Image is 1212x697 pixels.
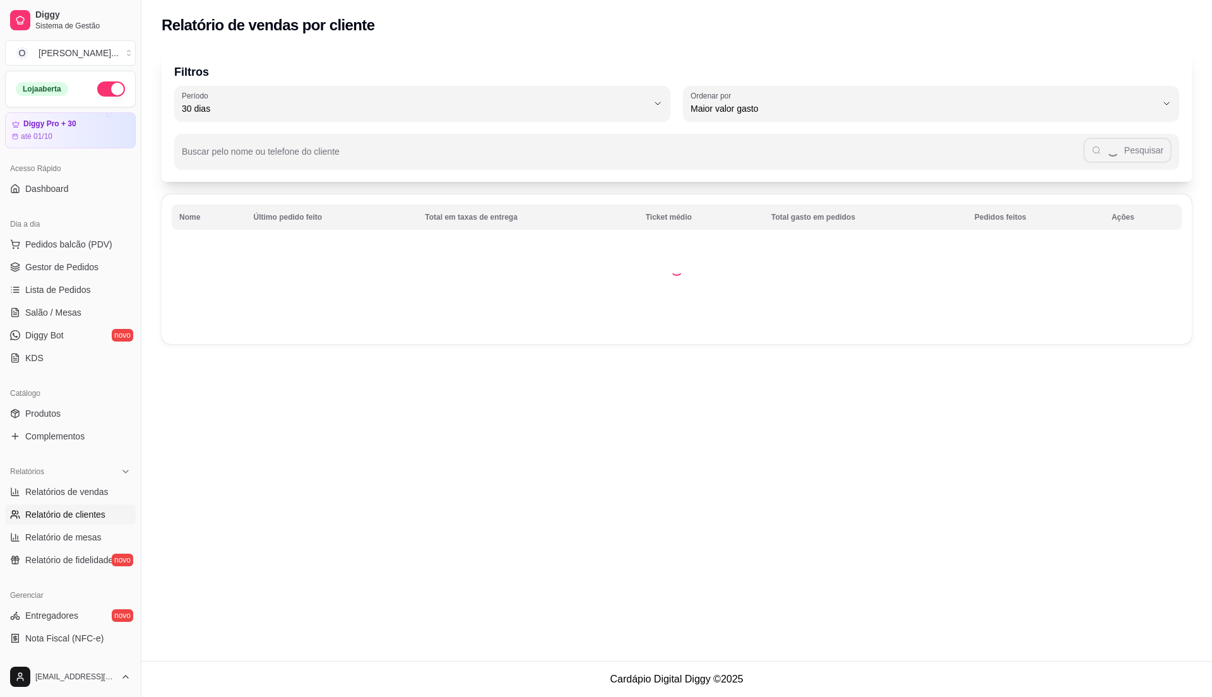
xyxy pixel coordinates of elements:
span: Relatórios de vendas [25,486,109,498]
span: Diggy Bot [25,329,64,342]
span: Relatório de clientes [25,508,105,521]
a: Relatório de fidelidadenovo [5,550,136,570]
h2: Relatório de vendas por cliente [162,15,375,35]
span: Gestor de Pedidos [25,261,98,273]
a: Entregadoresnovo [5,605,136,626]
span: Controle de caixa [25,655,94,667]
button: Período30 dias [174,86,670,121]
button: Ordenar porMaior valor gasto [683,86,1179,121]
a: Diggy Botnovo [5,325,136,345]
span: Complementos [25,430,85,443]
a: Nota Fiscal (NFC-e) [5,628,136,648]
button: Select a team [5,40,136,66]
span: Nota Fiscal (NFC-e) [25,632,104,645]
div: Gerenciar [5,585,136,605]
span: O [16,47,28,59]
span: Diggy [35,9,131,21]
div: Loading [670,263,683,276]
a: Diggy Pro + 30até 01/10 [5,112,136,148]
span: Sistema de Gestão [35,21,131,31]
span: Dashboard [25,182,69,195]
a: Complementos [5,426,136,446]
span: Produtos [25,407,61,420]
div: Dia a dia [5,214,136,234]
span: Relatório de mesas [25,531,102,544]
a: Dashboard [5,179,136,199]
div: Loja aberta [16,82,68,96]
a: Lista de Pedidos [5,280,136,300]
span: Lista de Pedidos [25,283,91,296]
span: Pedidos balcão (PDV) [25,238,112,251]
a: KDS [5,348,136,368]
a: Relatórios de vendas [5,482,136,502]
a: Controle de caixa [5,651,136,671]
span: 30 dias [182,102,648,115]
button: Alterar Status [97,81,125,97]
a: DiggySistema de Gestão [5,5,136,35]
a: Relatório de clientes [5,504,136,525]
a: Relatório de mesas [5,527,136,547]
span: Entregadores [25,609,78,622]
span: Maior valor gasto [691,102,1156,115]
label: Ordenar por [691,90,735,101]
article: Diggy Pro + 30 [23,119,76,129]
div: Catálogo [5,383,136,403]
a: Gestor de Pedidos [5,257,136,277]
footer: Cardápio Digital Diggy © 2025 [141,661,1212,697]
p: Filtros [174,63,1179,81]
a: Produtos [5,403,136,424]
div: [PERSON_NAME] ... [39,47,119,59]
span: [EMAIL_ADDRESS][DOMAIN_NAME] [35,672,116,682]
div: Acesso Rápido [5,158,136,179]
span: Relatório de fidelidade [25,554,113,566]
span: Relatórios [10,467,44,477]
label: Período [182,90,212,101]
button: [EMAIL_ADDRESS][DOMAIN_NAME] [5,662,136,692]
span: Salão / Mesas [25,306,81,319]
a: Salão / Mesas [5,302,136,323]
input: Buscar pelo nome ou telefone do cliente [182,150,1083,163]
span: KDS [25,352,44,364]
article: até 01/10 [21,131,52,141]
button: Pedidos balcão (PDV) [5,234,136,254]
